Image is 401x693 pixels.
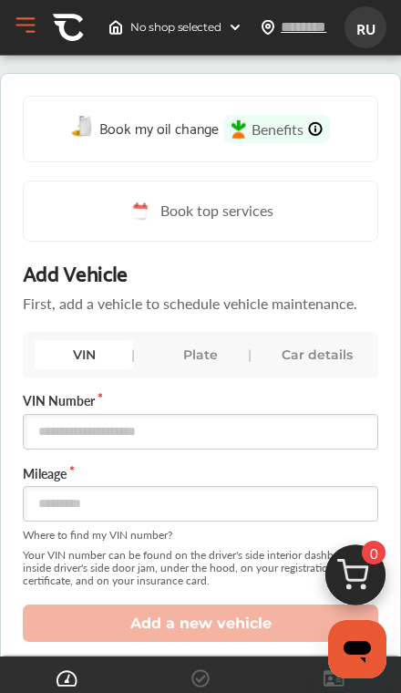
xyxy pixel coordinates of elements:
iframe: Button to launch messaging window [328,620,386,678]
p: First, add a vehicle to schedule vehicle maintenance. [23,293,357,314]
p: Add Vehicle [23,260,128,285]
div: Plate [151,340,250,369]
img: CA-Icon.89b5b008.svg [53,12,84,43]
div: Car details [268,340,366,369]
button: Open Menu [12,12,39,39]
a: Book top services [23,181,378,242]
img: location_vector.a44bc228.svg [261,20,275,35]
span: Book my oil change [99,115,219,140]
img: header-home-logo.8d720a4f.svg [108,20,123,35]
span: Your VIN number can be found on the driver's side interior dashboard, inside driver's side door j... [23,549,378,587]
img: cal_icon.0803b883.svg [128,200,151,222]
span: Benefits [252,119,303,140]
span: RU [349,11,382,45]
span: No shop selected [130,20,221,35]
img: info-Icon.6181e609.svg [308,121,323,137]
span: Book top services [160,200,273,222]
span: Where to find my VIN number? [23,529,378,542]
div: VIN [35,340,133,369]
img: oil-change.e5047c97.svg [71,116,95,139]
img: header-down-arrow.9dd2ce7d.svg [228,20,242,35]
span: 0 [362,541,386,564]
label: Mileage [23,464,378,482]
img: instacart-icon.73bd83c2.svg [231,119,247,140]
img: cart_icon.3d0951e8.svg [312,536,399,624]
label: VIN Number [23,391,378,409]
a: Book my oil change [71,115,219,143]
